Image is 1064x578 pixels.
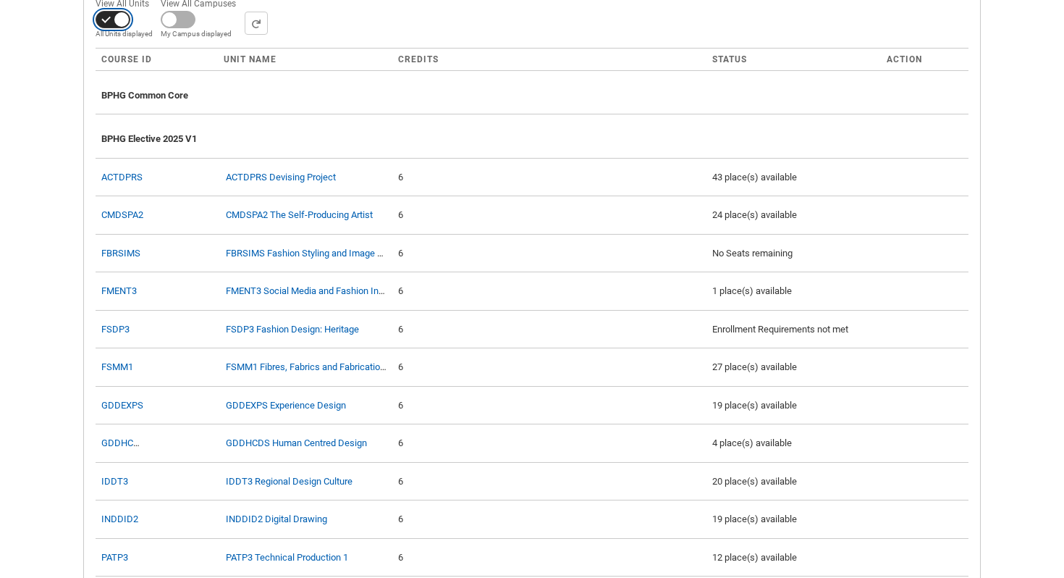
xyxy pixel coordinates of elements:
span: Credits [398,54,439,64]
c-enrollment-wizard-course-cell: 6 [398,248,403,259]
div: 27 place(s) available [712,360,875,374]
div: INDDID2 [101,506,159,532]
div: 6 [398,550,701,565]
a: ACTDPRS Devising Project [226,172,336,183]
div: 6 [398,398,701,413]
span: Status [712,54,747,64]
div: 24 place(s) available [712,208,875,222]
a: FBRSIMS Fashion Styling and Image Making [226,248,408,259]
span: Course ID [101,54,152,64]
c-enrollment-wizard-course-cell: 6 [398,361,403,372]
div: FSMM1 Fibres, Fabrics and Fabrications [224,360,387,374]
span: My Campus displayed [161,28,242,39]
c-enrollment-wizard-course-cell: 6 [398,285,403,296]
div: 6 [398,284,701,298]
div: GDDHCDS [101,430,159,456]
a: IDDT3 [101,476,128,487]
c-enrollment-wizard-course-cell: 6 [398,324,403,335]
div: 12 place(s) available [712,550,875,565]
div: FMENT3 [101,278,159,304]
div: 43 place(s) available [712,170,875,185]
div: 1 place(s) available [712,284,875,298]
a: FSMM1 [101,361,133,372]
div: 6 [398,360,701,374]
span: BPHG Common Core [101,90,188,101]
c-enrollment-wizard-course-cell: 6 [398,172,403,183]
a: GDDHCDS [101,437,145,448]
div: INDDID2 Digital Drawing [224,512,387,527]
div: 20 place(s) available [712,474,875,489]
div: ACTDPRS [101,164,159,190]
div: 4 place(s) available [712,436,875,451]
a: GDDEXPS [101,400,143,411]
div: GDDHCDS Human Centred Design [224,436,387,451]
div: 6 [398,170,701,185]
div: IDDT3 Regional Design Culture [224,474,387,489]
div: FMENT3 Social Media and Fashion Influencers [224,284,387,298]
span: BPHG Elective 2025 V1 [101,133,197,144]
div: GDDEXPS Experience Design [224,398,387,413]
div: 6 [398,512,701,527]
c-enrollment-wizard-course-cell: 6 [398,476,403,487]
a: IDDT3 Regional Design Culture [226,476,352,487]
div: 6 [398,208,701,222]
a: ACTDPRS [101,172,143,183]
c-enrollment-wizard-course-cell: 6 [398,400,403,411]
c-enrollment-wizard-course-cell: 6 [398,514,403,524]
c-enrollment-wizard-course-cell: 6 [398,437,403,448]
div: No Seats remaining [712,246,875,261]
span: Action [887,54,922,64]
div: FBRSIMS Fashion Styling and Image Making [224,246,387,261]
a: FSMM1 Fibres, Fabrics and Fabrications [226,361,390,372]
div: 6 [398,322,701,337]
a: PATP3 Technical Production 1 [226,552,348,563]
div: CMDSPA2 The Self-Producing Artist [224,208,387,222]
a: FMENT3 Social Media and Fashion Influencers [226,285,417,296]
div: Enrollment Requirements not met [712,322,875,337]
div: PATP3 Technical Production 1 [224,550,387,565]
div: IDDT3 [101,469,159,495]
span: All Units displayed [96,28,155,39]
div: PATP3 [101,545,159,571]
a: GDDHCDS Human Centred Design [226,437,367,448]
a: CMDSPA2 [101,209,143,220]
a: PATP3 [101,552,128,563]
a: INDDID2 Digital Drawing [226,514,327,524]
a: FMENT3 [101,285,137,296]
div: 6 [398,474,701,489]
div: 19 place(s) available [712,512,875,527]
div: 6 [398,436,701,451]
a: FBRSIMS [101,248,140,259]
div: GDDEXPS [101,393,159,419]
div: CMDSPA2 [101,202,159,228]
div: FSDP3 Fashion Design: Heritage [224,322,387,337]
div: 6 [398,246,701,261]
button: Search [245,12,268,35]
a: INDDID2 [101,514,138,524]
div: 19 place(s) available [712,398,875,413]
div: FBRSIMS [101,240,159,267]
c-enrollment-wizard-course-cell: 6 [398,209,403,220]
span: Unit Name [224,54,276,64]
a: GDDEXPS Experience Design [226,400,346,411]
div: FSDP3 [101,317,159,343]
div: FSMM1 [101,354,159,380]
div: ACTDPRS Devising Project [224,170,387,185]
a: FSDP3 [101,324,130,335]
c-enrollment-wizard-course-cell: 6 [398,552,403,563]
a: FSDP3 Fashion Design: Heritage [226,324,359,335]
a: CMDSPA2 The Self-Producing Artist [226,209,373,220]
